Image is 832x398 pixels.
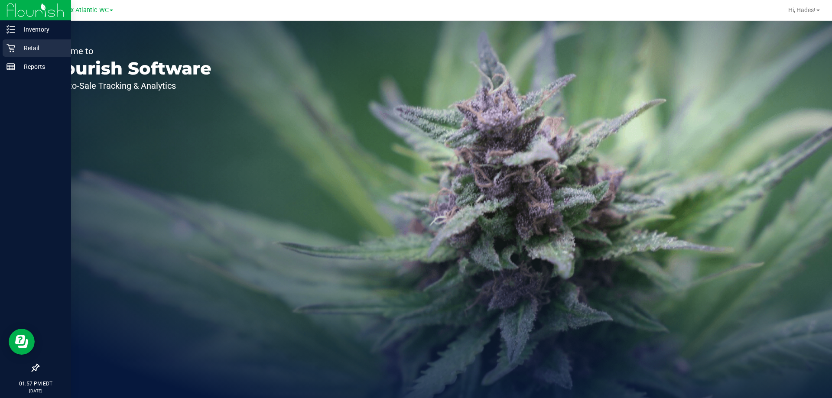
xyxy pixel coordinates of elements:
[4,380,67,388] p: 01:57 PM EDT
[4,388,67,394] p: [DATE]
[15,24,67,35] p: Inventory
[788,6,816,13] span: Hi, Hades!
[6,44,15,52] inline-svg: Retail
[6,25,15,34] inline-svg: Inventory
[47,60,211,77] p: Flourish Software
[47,81,211,90] p: Seed-to-Sale Tracking & Analytics
[15,43,67,53] p: Retail
[6,62,15,71] inline-svg: Reports
[15,61,67,72] p: Reports
[64,6,109,14] span: Jax Atlantic WC
[9,329,35,355] iframe: Resource center
[47,47,211,55] p: Welcome to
